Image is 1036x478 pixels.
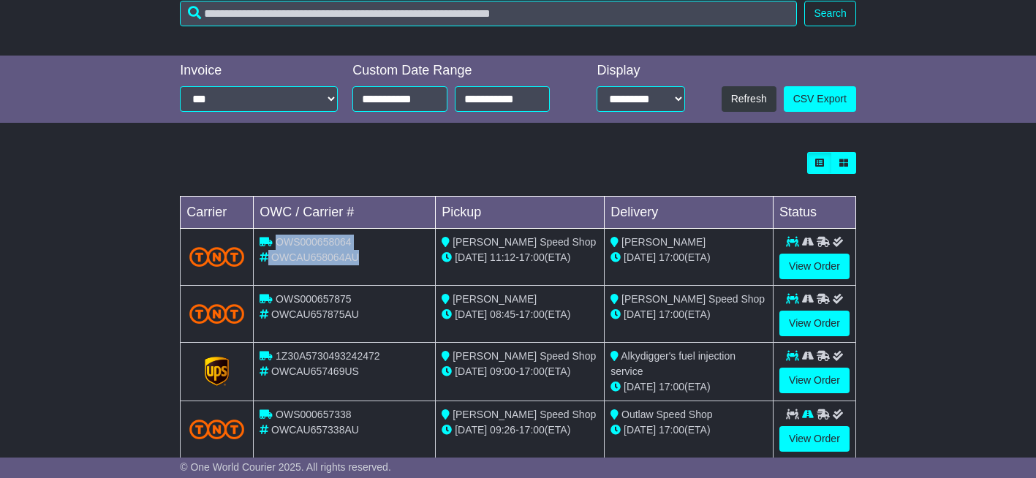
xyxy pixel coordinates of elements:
[784,86,856,112] a: CSV Export
[722,86,776,112] button: Refresh
[442,422,598,438] div: - (ETA)
[352,63,568,79] div: Custom Date Range
[624,381,656,392] span: [DATE]
[189,247,244,267] img: TNT_Domestic.png
[271,308,359,320] span: OWCAU657875AU
[519,365,545,377] span: 17:00
[490,424,515,436] span: 09:26
[779,311,850,336] a: View Order
[519,308,545,320] span: 17:00
[180,461,391,473] span: © One World Courier 2025. All rights reserved.
[621,236,706,248] span: [PERSON_NAME]
[624,308,656,320] span: [DATE]
[453,350,596,362] span: [PERSON_NAME] Speed Shop
[276,409,352,420] span: OWS000657338
[271,365,359,377] span: OWCAU657469US
[624,424,656,436] span: [DATE]
[453,409,596,420] span: [PERSON_NAME] Speed Shop
[442,364,598,379] div: - (ETA)
[453,293,537,305] span: [PERSON_NAME]
[624,251,656,263] span: [DATE]
[455,308,487,320] span: [DATE]
[276,236,352,248] span: OWS000658064
[436,196,605,228] td: Pickup
[276,350,379,362] span: 1Z30A5730493242472
[490,308,515,320] span: 08:45
[189,420,244,439] img: TNT_Domestic.png
[455,365,487,377] span: [DATE]
[804,1,855,26] button: Search
[442,307,598,322] div: - (ETA)
[442,250,598,265] div: - (ETA)
[597,63,685,79] div: Display
[621,293,765,305] span: [PERSON_NAME] Speed Shop
[659,381,684,392] span: 17:00
[659,308,684,320] span: 17:00
[271,251,359,263] span: OWCAU658064AU
[189,304,244,324] img: TNT_Domestic.png
[519,251,545,263] span: 17:00
[205,357,230,386] img: GetCarrierServiceLogo
[181,196,254,228] td: Carrier
[276,293,352,305] span: OWS000657875
[455,424,487,436] span: [DATE]
[605,196,774,228] td: Delivery
[659,251,684,263] span: 17:00
[610,250,767,265] div: (ETA)
[254,196,436,228] td: OWC / Carrier #
[180,63,338,79] div: Invoice
[621,409,713,420] span: Outlaw Speed Shop
[519,424,545,436] span: 17:00
[659,424,684,436] span: 17:00
[610,379,767,395] div: (ETA)
[774,196,856,228] td: Status
[271,424,359,436] span: OWCAU657338AU
[455,251,487,263] span: [DATE]
[453,236,596,248] span: [PERSON_NAME] Speed Shop
[779,368,850,393] a: View Order
[610,350,736,377] span: Alkydigger's fuel injection service
[610,422,767,438] div: (ETA)
[490,251,515,263] span: 11:12
[490,365,515,377] span: 09:00
[779,254,850,279] a: View Order
[779,426,850,452] a: View Order
[610,307,767,322] div: (ETA)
